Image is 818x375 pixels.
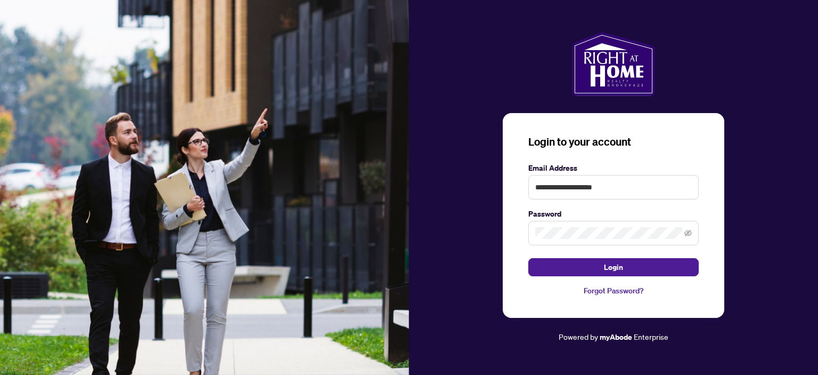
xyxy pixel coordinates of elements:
img: ma-logo [572,32,655,96]
label: Email Address [528,162,699,174]
span: eye-invisible [684,229,692,237]
label: Password [528,208,699,220]
span: Login [604,259,623,276]
span: Enterprise [634,332,668,341]
h3: Login to your account [528,134,699,149]
a: Forgot Password? [528,285,699,297]
button: Login [528,258,699,276]
span: Powered by [559,332,598,341]
a: myAbode [600,331,632,343]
